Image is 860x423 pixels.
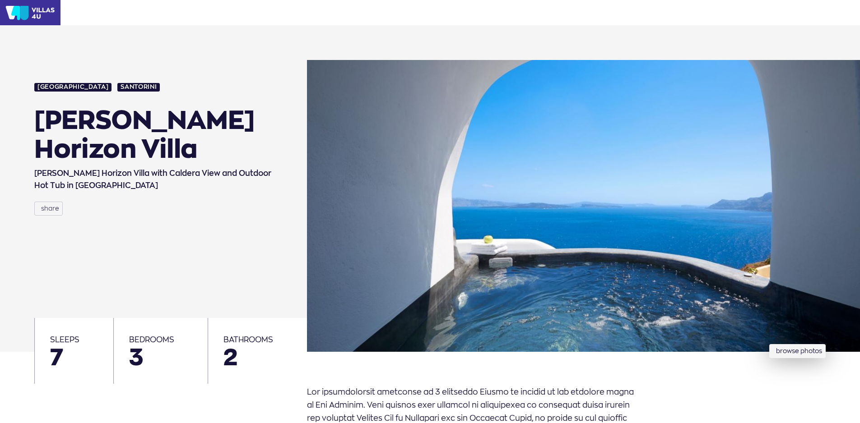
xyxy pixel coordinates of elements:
[50,345,98,368] span: 7
[34,202,62,216] button: share
[34,83,112,92] a: [GEOGRAPHIC_DATA]
[223,335,273,344] span: bathrooms
[117,83,160,92] a: Santorini
[50,335,79,344] span: sleeps
[34,166,284,192] h1: [PERSON_NAME] Horizon Villa with Caldera View and Outdoor Hot Tub in [GEOGRAPHIC_DATA]
[769,344,825,358] button: browse photos
[34,105,284,163] div: [PERSON_NAME] Horizon Villa
[129,345,193,368] span: 3
[129,335,174,344] span: bedrooms
[223,345,292,368] span: 2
